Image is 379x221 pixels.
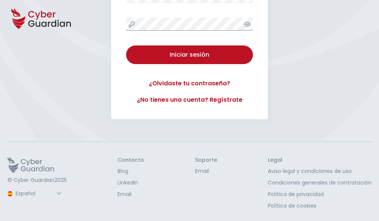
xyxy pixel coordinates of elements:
[118,167,144,175] a: Blog
[118,190,144,198] a: Email
[268,167,372,175] a: Aviso legal y condiciones de uso
[268,157,372,164] h3: Legal
[126,79,253,88] a: ¿Olvidaste tu contraseña?
[132,50,247,59] div: Iniciar sesión
[195,157,217,164] h3: Soporte
[268,179,372,187] a: Condiciones generales de contratación
[126,95,253,104] a: ¿No tienes una cuenta? Regístrate
[118,157,144,164] h3: Contacto
[126,45,253,64] button: Iniciar sesión
[7,177,67,184] p: © Cyber Guardian 2025
[118,179,144,187] a: LinkedIn
[268,190,372,198] a: Política de privacidad
[268,202,372,210] a: Política de cookies
[7,191,13,196] img: region-logo
[195,167,217,175] a: Email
